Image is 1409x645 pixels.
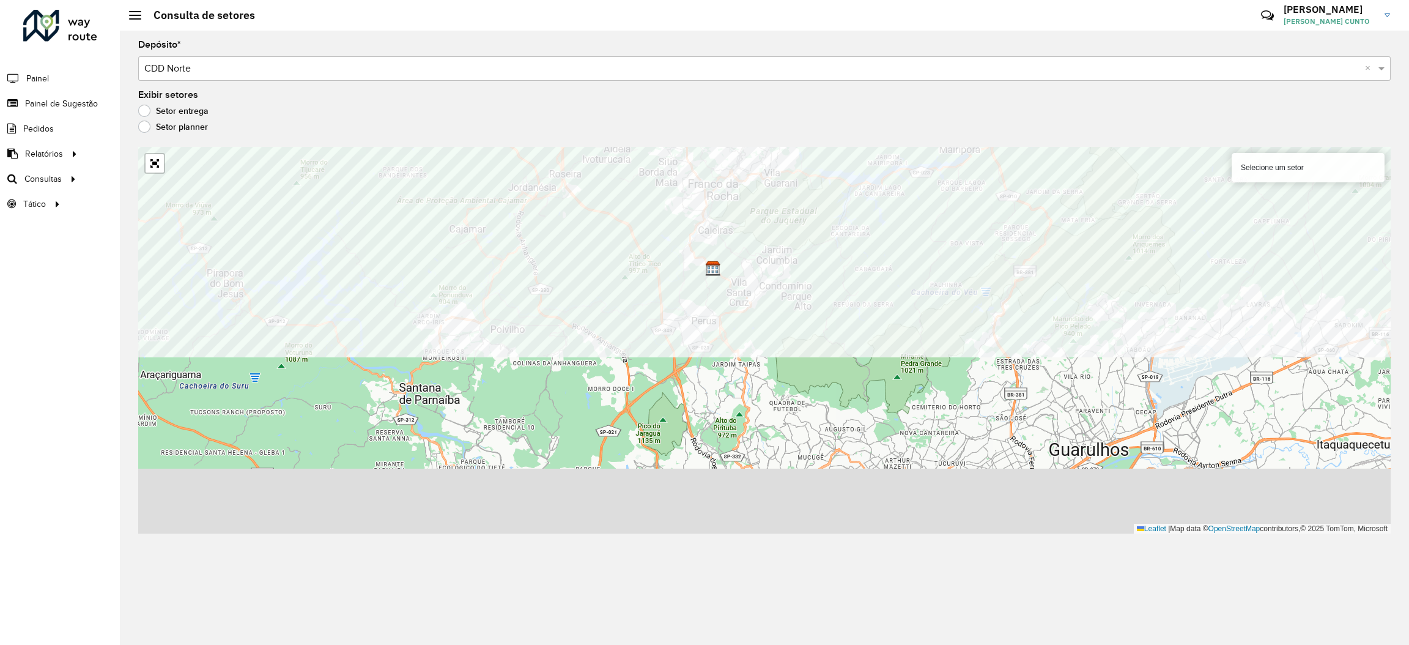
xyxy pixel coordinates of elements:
span: | [1168,524,1170,533]
label: Exibir setores [138,88,198,102]
label: Setor planner [138,121,208,133]
span: Tático [23,198,46,211]
div: Críticas? Dúvidas? Elogios? Sugestões? Entre em contato conosco! [1115,4,1243,37]
label: Depósito [138,37,181,52]
h2: Consulta de setores [141,9,255,22]
a: Leaflet [1137,524,1166,533]
span: Clear all [1365,61,1375,76]
a: OpenStreetMap [1208,524,1260,533]
a: Abrir mapa em tela cheia [146,154,164,173]
label: Setor entrega [138,105,209,117]
span: Consultas [24,173,62,185]
div: Map data © contributors,© 2025 TomTom, Microsoft [1134,524,1391,534]
h3: [PERSON_NAME] [1284,4,1375,15]
span: Relatórios [25,147,63,160]
a: Contato Rápido [1254,2,1281,29]
span: [PERSON_NAME] CUNTO [1284,16,1375,27]
span: Painel [26,72,49,85]
span: Painel de Sugestão [25,97,98,110]
span: Pedidos [23,122,54,135]
div: Selecione um setor [1232,153,1385,182]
